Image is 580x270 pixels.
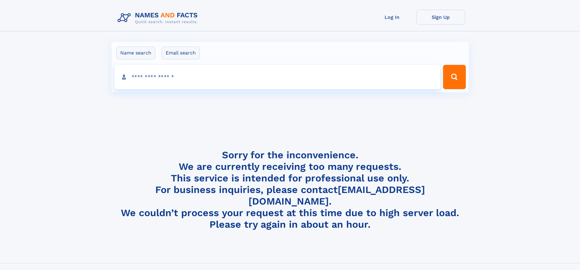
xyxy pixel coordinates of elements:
[115,149,465,230] h4: Sorry for the inconvenience. We are currently receiving too many requests. This service is intend...
[248,184,425,207] a: [EMAIL_ADDRESS][DOMAIN_NAME]
[116,47,155,59] label: Name search
[417,10,465,25] a: Sign Up
[115,10,203,26] img: Logo Names and Facts
[114,65,441,89] input: search input
[162,47,200,59] label: Email search
[443,65,466,89] button: Search Button
[368,10,417,25] a: Log In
